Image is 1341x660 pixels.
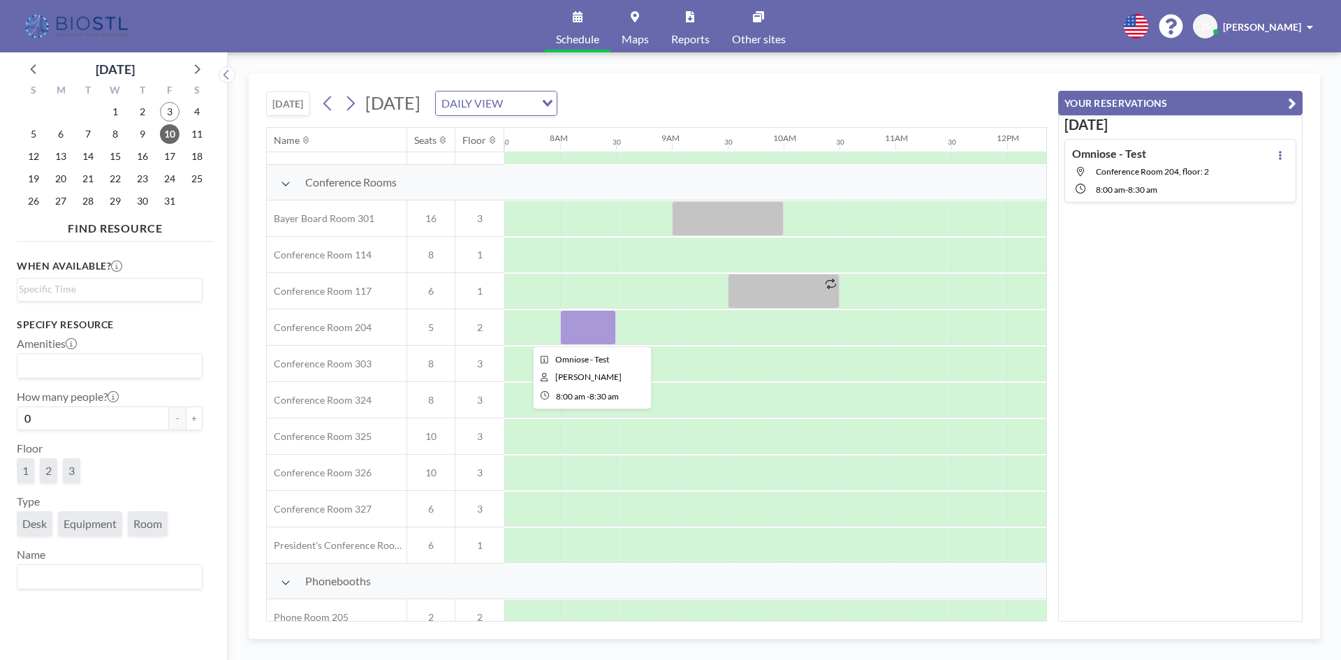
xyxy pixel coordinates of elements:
[267,321,372,334] span: Conference Room 204
[556,391,585,402] span: 8:00 AM
[47,82,75,101] div: M
[186,406,203,430] button: +
[407,321,455,334] span: 5
[724,138,733,147] div: 30
[160,102,179,122] span: Friday, October 3, 2025
[550,133,568,143] div: 8AM
[183,82,210,101] div: S
[455,430,504,443] span: 3
[24,169,43,189] span: Sunday, October 19, 2025
[187,102,207,122] span: Saturday, October 4, 2025
[187,124,207,144] span: Saturday, October 11, 2025
[187,147,207,166] span: Saturday, October 18, 2025
[436,91,557,115] div: Search for option
[455,539,504,552] span: 1
[22,517,47,530] span: Desk
[732,34,786,45] span: Other sites
[51,147,71,166] span: Monday, October 13, 2025
[78,124,98,144] span: Tuesday, October 7, 2025
[997,133,1019,143] div: 12PM
[17,565,202,589] div: Search for option
[455,285,504,298] span: 1
[455,503,504,515] span: 3
[24,124,43,144] span: Sunday, October 5, 2025
[948,138,956,147] div: 30
[455,321,504,334] span: 2
[556,34,599,45] span: Schedule
[133,124,152,144] span: Thursday, October 9, 2025
[622,34,649,45] span: Maps
[51,169,71,189] span: Monday, October 20, 2025
[17,279,202,300] div: Search for option
[671,34,710,45] span: Reports
[267,285,372,298] span: Conference Room 117
[267,467,372,479] span: Conference Room 326
[22,13,133,41] img: organization-logo
[17,494,40,508] label: Type
[1096,184,1125,195] span: 8:00 AM
[589,391,619,402] span: 8:30 AM
[407,467,455,479] span: 10
[501,138,509,147] div: 30
[19,281,194,297] input: Search for option
[78,147,98,166] span: Tuesday, October 14, 2025
[17,441,43,455] label: Floor
[160,124,179,144] span: Friday, October 10, 2025
[267,539,406,552] span: President's Conference Room - 109
[555,354,609,365] span: Omniose - Test
[455,358,504,370] span: 3
[305,175,397,189] span: Conference Rooms
[24,191,43,211] span: Sunday, October 26, 2025
[407,539,455,552] span: 6
[455,249,504,261] span: 1
[156,82,183,101] div: F
[160,169,179,189] span: Friday, October 24, 2025
[1125,184,1128,195] span: -
[836,138,844,147] div: 30
[407,358,455,370] span: 8
[507,94,534,112] input: Search for option
[455,611,504,624] span: 2
[19,357,194,375] input: Search for option
[414,134,437,147] div: Seats
[407,285,455,298] span: 6
[587,391,589,402] span: -
[160,147,179,166] span: Friday, October 17, 2025
[75,82,102,101] div: T
[267,249,372,261] span: Conference Room 114
[105,191,125,211] span: Wednesday, October 29, 2025
[455,212,504,225] span: 3
[773,133,796,143] div: 10AM
[17,548,45,562] label: Name
[96,59,135,79] div: [DATE]
[1072,147,1146,161] h4: Omniose - Test
[407,611,455,624] span: 2
[266,91,310,116] button: [DATE]
[407,249,455,261] span: 8
[22,464,29,477] span: 1
[267,394,372,406] span: Conference Room 324
[305,574,371,588] span: Phonebooths
[51,191,71,211] span: Monday, October 27, 2025
[267,430,372,443] span: Conference Room 325
[133,169,152,189] span: Thursday, October 23, 2025
[1223,21,1301,33] span: [PERSON_NAME]
[17,337,77,351] label: Amenities
[407,503,455,515] span: 6
[555,372,622,382] span: Jessica Stella
[105,169,125,189] span: Wednesday, October 22, 2025
[78,169,98,189] span: Tuesday, October 21, 2025
[439,94,506,112] span: DAILY VIEW
[1096,166,1209,177] span: Conference Room 204, floor: 2
[267,212,374,225] span: Bayer Board Room 301
[187,169,207,189] span: Saturday, October 25, 2025
[129,82,156,101] div: T
[1128,184,1157,195] span: 8:30 AM
[885,133,908,143] div: 11AM
[365,92,420,113] span: [DATE]
[51,124,71,144] span: Monday, October 6, 2025
[17,354,202,378] div: Search for option
[24,147,43,166] span: Sunday, October 12, 2025
[274,134,300,147] div: Name
[407,212,455,225] span: 16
